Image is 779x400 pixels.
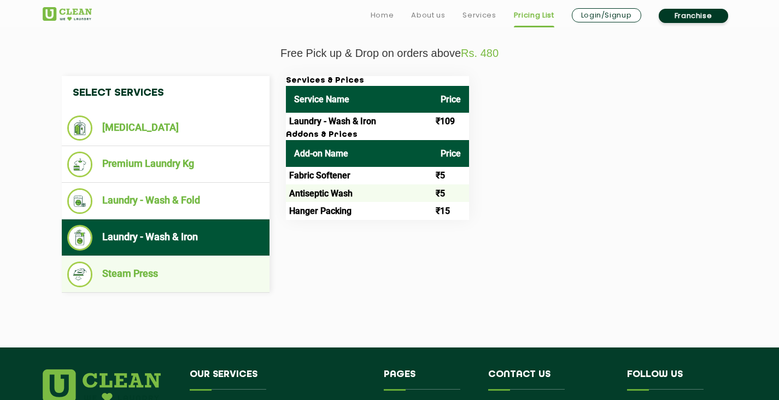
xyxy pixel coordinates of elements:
[62,76,270,110] h4: Select Services
[659,9,728,23] a: Franchise
[286,113,432,130] td: Laundry - Wash & Iron
[432,167,469,184] td: ₹5
[67,225,264,251] li: Laundry - Wash & Iron
[43,47,737,60] p: Free Pick up & Drop on orders above
[432,113,469,130] td: ₹109
[461,47,499,59] span: Rs. 480
[384,369,472,390] h4: Pages
[286,184,432,202] td: Antiseptic Wash
[572,8,641,22] a: Login/Signup
[286,130,469,140] h3: Addons & Prices
[286,86,432,113] th: Service Name
[371,9,394,22] a: Home
[67,152,93,177] img: Premium Laundry Kg
[43,7,92,21] img: UClean Laundry and Dry Cleaning
[67,188,93,214] img: Laundry - Wash & Fold
[67,225,93,251] img: Laundry - Wash & Iron
[286,140,432,167] th: Add-on Name
[432,140,469,167] th: Price
[286,202,432,219] td: Hanger Packing
[286,167,432,184] td: Fabric Softener
[286,76,469,86] h3: Services & Prices
[67,115,264,141] li: [MEDICAL_DATA]
[190,369,368,390] h4: Our Services
[67,262,264,287] li: Steam Press
[67,115,93,141] img: Dry Cleaning
[432,86,469,113] th: Price
[627,369,723,390] h4: Follow us
[462,9,496,22] a: Services
[411,9,445,22] a: About us
[432,184,469,202] td: ₹5
[514,9,554,22] a: Pricing List
[432,202,469,219] td: ₹15
[488,369,611,390] h4: Contact us
[67,262,93,287] img: Steam Press
[67,188,264,214] li: Laundry - Wash & Fold
[67,152,264,177] li: Premium Laundry Kg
